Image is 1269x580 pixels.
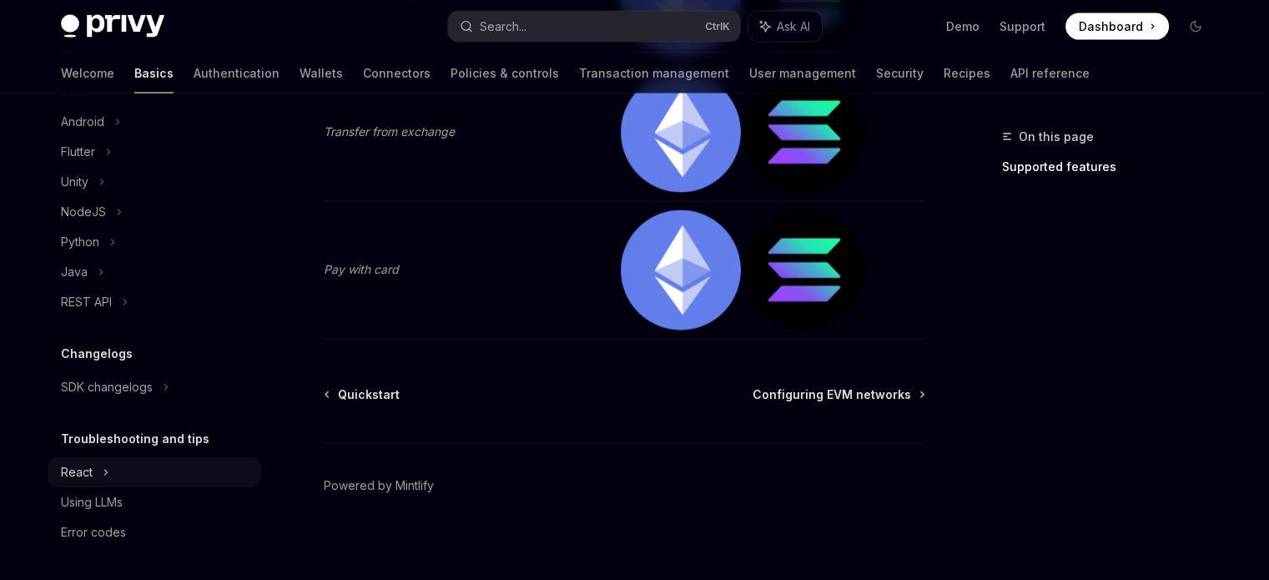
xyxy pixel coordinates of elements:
div: Search... [480,17,526,37]
span: On this page [1019,127,1094,147]
a: Support [1000,18,1045,35]
img: solana.png [744,73,864,193]
span: Dashboard [1079,18,1143,35]
a: Using LLMs [48,487,261,517]
div: NodeJS [61,202,106,222]
img: dark logo [61,15,164,38]
a: Policies & controls [451,53,559,93]
a: Configuring EVM networks [753,386,924,403]
a: Welcome [61,53,114,93]
em: Transfer from exchange [324,124,455,139]
div: Unity [61,172,88,192]
a: Authentication [194,53,279,93]
a: Error codes [48,517,261,547]
a: User management [749,53,856,93]
span: Ctrl K [705,20,730,33]
a: Connectors [363,53,431,93]
div: REST API [61,292,112,312]
a: Demo [946,18,979,35]
a: Security [876,53,924,93]
img: solana.png [744,210,864,330]
span: Quickstart [338,386,400,403]
a: Wallets [300,53,343,93]
div: React [61,462,93,482]
h5: Changelogs [61,344,133,364]
a: Transaction management [579,53,729,93]
a: Basics [134,53,174,93]
span: Ask AI [777,18,810,35]
div: Android [61,112,104,132]
div: Error codes [61,522,126,542]
a: Supported features [1002,154,1222,180]
a: Recipes [944,53,990,93]
button: Search...CtrlK [448,12,740,42]
img: ethereum.png [621,73,741,193]
em: Pay with card [324,262,399,276]
div: Java [61,262,88,282]
button: Toggle dark mode [1182,13,1209,40]
button: Ask AI [748,12,822,42]
img: ethereum.png [621,210,741,330]
h5: Troubleshooting and tips [61,429,209,449]
div: Flutter [61,142,95,162]
div: SDK changelogs [61,377,153,397]
a: Powered by Mintlify [324,477,434,494]
span: Configuring EVM networks [753,386,911,403]
a: API reference [1010,53,1090,93]
a: Dashboard [1065,13,1169,40]
a: Quickstart [325,386,400,403]
div: Using LLMs [61,492,123,512]
div: Python [61,232,99,252]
